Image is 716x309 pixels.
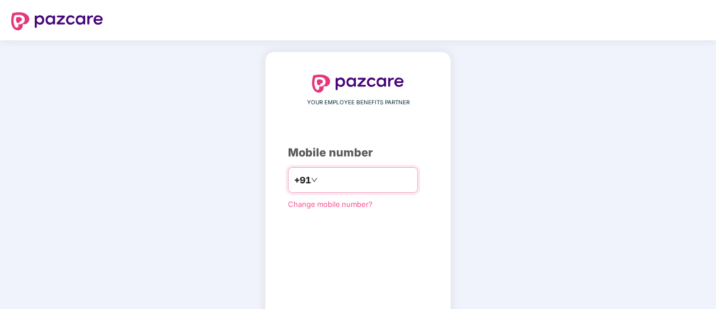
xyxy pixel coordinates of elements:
a: Change mobile number? [288,200,373,209]
span: down [311,177,318,183]
img: logo [11,12,103,30]
img: logo [312,75,404,93]
span: YOUR EMPLOYEE BENEFITS PARTNER [307,98,410,107]
div: Mobile number [288,144,428,162]
span: +91 [294,173,311,187]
